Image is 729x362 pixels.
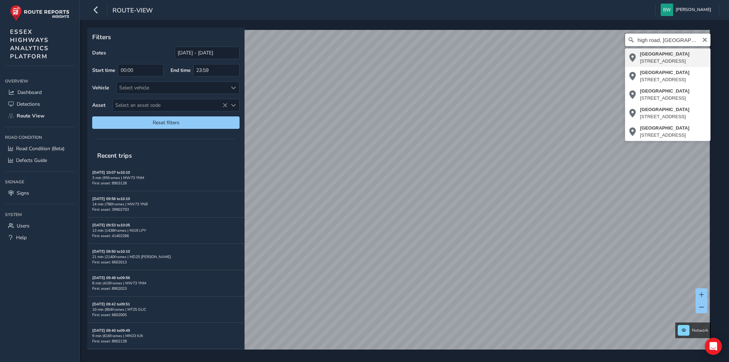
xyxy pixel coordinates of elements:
div: 10 min | 804 frames | MT25 GUC [92,307,240,312]
div: [STREET_ADDRESS] [640,132,689,139]
span: route-view [112,6,153,16]
span: First asset: 8902023 [92,286,127,291]
span: Network [692,327,708,333]
div: System [5,209,74,220]
div: [STREET_ADDRESS] [640,58,689,65]
div: 14 min | 786 frames | MW73 YNB [92,201,240,207]
label: End time [171,67,191,74]
span: Recent trips [92,146,137,165]
button: Clear [702,36,708,43]
label: Dates [92,49,106,56]
span: Defects Guide [16,157,47,164]
div: 21 min | 2140 frames | MD25 [PERSON_NAME] [92,254,240,259]
span: Select an asset code [113,99,227,111]
img: diamond-layout [661,4,673,16]
span: Users [17,222,30,229]
div: [GEOGRAPHIC_DATA] [640,69,689,76]
span: Road Condition (Beta) [16,145,64,152]
span: Signs [17,190,29,196]
div: 8 min | 410 frames | MW73 YNM [92,280,240,286]
strong: [DATE] 09:48 to 09:56 [92,275,130,280]
div: Select vehicle [117,82,227,94]
p: Filters [92,32,240,42]
div: Select an asset code [227,99,239,111]
div: [STREET_ADDRESS] [640,95,689,102]
div: Signage [5,177,74,187]
div: [GEOGRAPHIC_DATA] [640,106,689,113]
a: Dashboard [5,86,74,98]
div: [GEOGRAPHIC_DATA] [640,88,689,95]
strong: [DATE] 09:42 to 09:51 [92,301,130,307]
strong: [DATE] 09:40 to 09:49 [92,328,130,333]
a: Signs [5,187,74,199]
span: First asset: 41402266 [92,233,129,238]
span: First asset: 6602005 [92,312,127,318]
div: [GEOGRAPHIC_DATA] [640,51,689,58]
button: Reset filters [92,116,240,129]
canvas: Map [90,30,710,358]
strong: [DATE] 09:56 to 10:10 [92,196,130,201]
span: [PERSON_NAME] [676,4,711,16]
a: Road Condition (Beta) [5,143,74,154]
span: First asset: 6602013 [92,259,127,265]
label: Asset [92,102,105,109]
div: 13 min | 1438 frames | MJ19 LPY [92,228,240,233]
span: First asset: 8903128 [92,180,127,186]
div: 3 min | 95 frames | MW73 YNM [92,175,240,180]
div: [STREET_ADDRESS] [640,76,689,83]
div: [GEOGRAPHIC_DATA] [640,125,689,132]
strong: [DATE] 09:53 to 10:05 [92,222,130,228]
span: First asset: 39902703 [92,207,129,212]
button: [PERSON_NAME] [661,4,714,16]
a: Detections [5,98,74,110]
a: Users [5,220,74,232]
span: Dashboard [17,89,42,96]
a: Help [5,232,74,243]
label: Start time [92,67,115,74]
div: [STREET_ADDRESS] [640,113,689,120]
label: Vehicle [92,84,109,91]
span: Reset filters [98,119,234,126]
strong: [DATE] 10:07 to 10:10 [92,170,130,175]
span: Route View [17,112,44,119]
span: First asset: 8902128 [92,339,127,344]
div: Road Condition [5,132,74,143]
input: Search [625,33,710,46]
span: ESSEX HIGHWAYS ANALYTICS PLATFORM [10,28,49,61]
strong: [DATE] 09:50 to 10:10 [92,249,130,254]
a: Route View [5,110,74,122]
span: Detections [17,101,40,107]
span: Help [16,234,27,241]
div: 9 min | 616 frames | MM23 KJX [92,333,240,339]
div: Overview [5,76,74,86]
img: rr logo [10,5,69,21]
div: Open Intercom Messenger [705,338,722,355]
a: Defects Guide [5,154,74,166]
